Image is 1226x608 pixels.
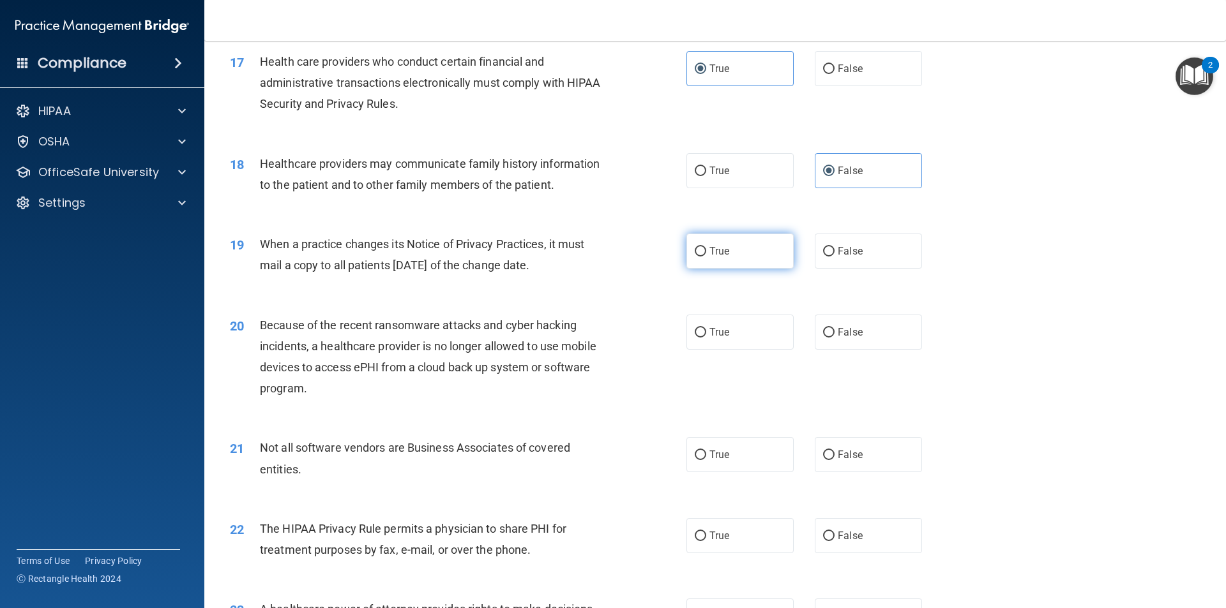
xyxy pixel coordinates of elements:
[230,522,244,537] span: 22
[709,63,729,75] span: True
[709,165,729,177] span: True
[15,134,186,149] a: OSHA
[15,165,186,180] a: OfficeSafe University
[260,441,570,475] span: Not all software vendors are Business Associates of covered entities.
[1208,65,1213,82] div: 2
[230,237,244,253] span: 19
[838,165,863,177] span: False
[838,530,863,542] span: False
[38,103,71,119] p: HIPAA
[823,167,835,176] input: False
[838,63,863,75] span: False
[17,554,70,567] a: Terms of Use
[695,450,706,460] input: True
[695,167,706,176] input: True
[15,13,189,39] img: PMB logo
[709,449,729,461] span: True
[15,103,186,119] a: HIPAA
[823,328,835,337] input: False
[85,554,142,567] a: Privacy Policy
[709,326,729,338] span: True
[1162,520,1211,568] iframe: Drift Widget Chat Controller
[695,64,706,74] input: True
[695,531,706,541] input: True
[230,441,244,456] span: 21
[838,326,863,338] span: False
[823,247,835,256] input: False
[230,55,244,70] span: 17
[260,157,600,191] span: Healthcare providers may communicate family history information to the patient and to other famil...
[17,572,121,585] span: Ⓒ Rectangle Health 2024
[823,531,835,541] input: False
[15,195,186,211] a: Settings
[230,157,244,172] span: 18
[230,318,244,334] span: 20
[695,247,706,256] input: True
[823,450,835,460] input: False
[260,318,596,396] span: Because of the recent ransomware attacks and cyber hacking incidents, a healthcare provider is no...
[38,134,70,149] p: OSHA
[838,449,863,461] span: False
[1176,57,1213,95] button: Open Resource Center, 2 new notifications
[823,64,835,74] input: False
[260,237,584,272] span: When a practice changes its Notice of Privacy Practices, it must mail a copy to all patients [DAT...
[709,530,729,542] span: True
[695,328,706,337] input: True
[260,522,566,556] span: The HIPAA Privacy Rule permits a physician to share PHI for treatment purposes by fax, e-mail, or...
[709,245,729,257] span: True
[260,55,601,110] span: Health care providers who conduct certain financial and administrative transactions electronicall...
[38,54,126,72] h4: Compliance
[38,195,86,211] p: Settings
[838,245,863,257] span: False
[38,165,159,180] p: OfficeSafe University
